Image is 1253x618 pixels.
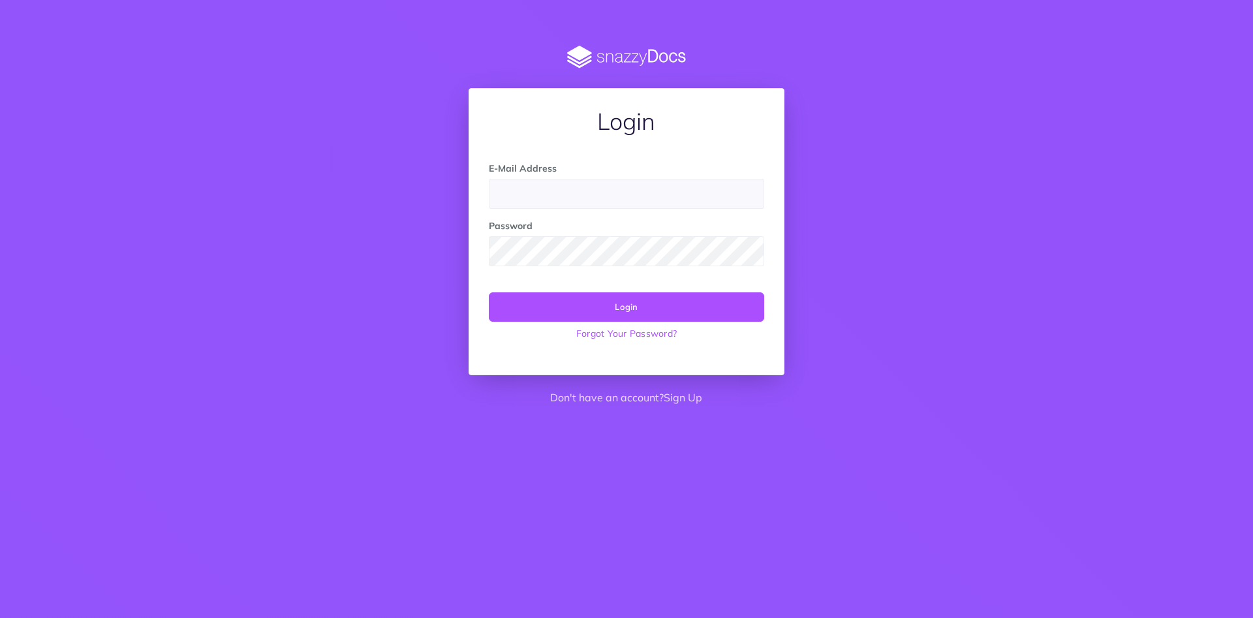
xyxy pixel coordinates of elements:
[469,390,784,407] p: Don't have an account?
[489,161,557,176] label: E-Mail Address
[489,108,764,134] h1: Login
[469,46,784,69] img: SnazzyDocs Logo
[489,292,764,321] button: Login
[664,391,702,404] a: Sign Up
[489,219,533,233] label: Password
[489,322,764,345] a: Forgot Your Password?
